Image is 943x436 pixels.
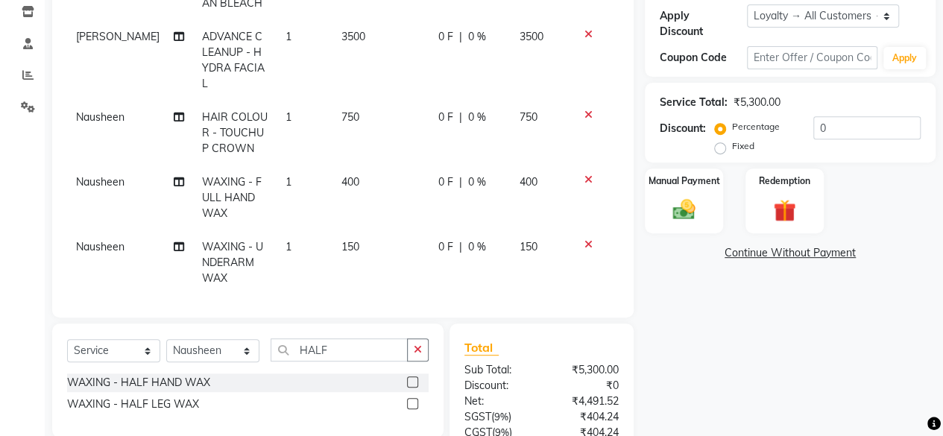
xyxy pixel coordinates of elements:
[286,175,291,189] span: 1
[202,240,263,285] span: WAXING - UNDERARM WAX
[464,410,491,423] span: SGST
[76,175,124,189] span: Nausheen
[519,240,537,253] span: 150
[660,50,747,66] div: Coupon Code
[459,29,462,45] span: |
[883,47,926,69] button: Apply
[459,239,462,255] span: |
[464,340,499,356] span: Total
[494,411,508,423] span: 9%
[341,240,359,253] span: 150
[341,30,365,43] span: 3500
[734,95,780,110] div: ₹5,300.00
[732,139,754,153] label: Fixed
[67,375,210,391] div: WAXING - HALF HAND WAX
[76,110,124,124] span: Nausheen
[341,175,359,189] span: 400
[438,110,453,125] span: 0 F
[459,174,462,190] span: |
[660,8,747,40] div: Apply Discount
[286,110,291,124] span: 1
[76,30,160,43] span: [PERSON_NAME]
[341,110,359,124] span: 750
[747,46,877,69] input: Enter Offer / Coupon Code
[453,409,542,425] div: ( )
[438,174,453,190] span: 0 F
[648,245,933,261] a: Continue Without Payment
[759,174,810,188] label: Redemption
[202,30,265,90] span: ADVANCE CLEANUP - HYDRA FACIAL
[468,29,486,45] span: 0 %
[459,110,462,125] span: |
[541,362,630,378] div: ₹5,300.00
[519,110,537,124] span: 750
[202,110,268,155] span: HAIR COLOUR - TOUCHUP CROWN
[649,174,720,188] label: Manual Payment
[453,362,542,378] div: Sub Total:
[76,240,124,253] span: Nausheen
[271,338,408,361] input: Search or Scan
[519,175,537,189] span: 400
[202,175,262,220] span: WAXING - FULL HAND WAX
[453,378,542,394] div: Discount:
[660,95,728,110] div: Service Total:
[541,378,630,394] div: ₹0
[67,396,199,412] div: WAXING - HALF LEG WAX
[468,174,486,190] span: 0 %
[286,240,291,253] span: 1
[286,30,291,43] span: 1
[732,120,780,133] label: Percentage
[468,239,486,255] span: 0 %
[438,239,453,255] span: 0 F
[666,197,702,223] img: _cash.svg
[766,197,803,224] img: _gift.svg
[468,110,486,125] span: 0 %
[541,394,630,409] div: ₹4,491.52
[660,121,706,136] div: Discount:
[541,409,630,425] div: ₹404.24
[438,29,453,45] span: 0 F
[453,394,542,409] div: Net:
[519,30,543,43] span: 3500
